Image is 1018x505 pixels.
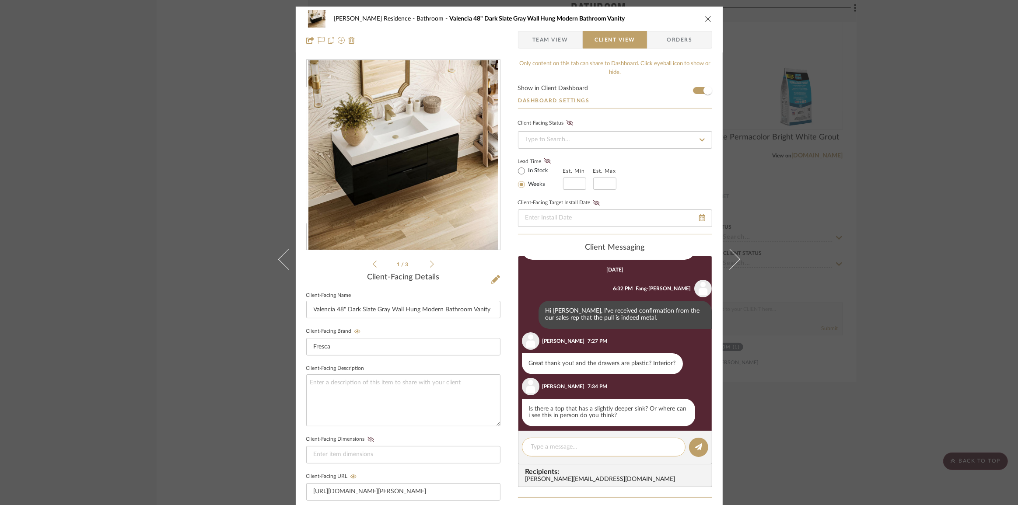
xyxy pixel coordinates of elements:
[595,31,635,49] span: Client View
[657,31,702,49] span: Orders
[518,209,712,227] input: Enter Install Date
[694,280,712,297] img: user_avatar.png
[518,243,712,253] div: client Messaging
[306,273,500,282] div: Client-Facing Details
[306,338,500,355] input: Enter Client-Facing Brand
[542,337,585,345] div: [PERSON_NAME]
[306,293,351,298] label: Client-Facing Name
[417,16,450,22] span: Bathroom
[522,378,539,395] img: user_avatar.png
[306,474,360,480] label: Client-Facing URL
[527,167,549,175] label: In Stock
[518,97,590,104] button: Dashboard Settings
[704,15,712,23] button: close
[405,262,409,267] span: 3
[306,328,364,334] label: Client-Facing Brand
[593,168,616,174] label: Est. Max
[450,16,625,22] span: Valencia 48" Dark Slate Gray Wall Hung Modern Bathroom Vanity
[348,37,355,44] img: Remove from project
[588,383,608,390] div: 7:34 PM
[397,262,401,267] span: 1
[522,332,539,350] img: user_avatar.png
[525,468,708,476] span: Recipients:
[563,168,585,174] label: Est. Min
[518,119,576,128] div: Client-Facing Status
[522,399,695,427] div: Is there a top that has a slightly deeper sink? Or where can i see this in person do you think?
[306,10,327,28] img: 738bc963-ce7f-4f7e-bd5c-a90f444602a6_48x40.jpg
[306,446,500,463] input: Enter item dimensions
[527,181,546,188] label: Weeks
[365,436,377,442] button: Client-Facing Dimensions
[306,483,500,501] input: Enter item URL
[539,301,712,329] div: Hi [PERSON_NAME], I've received confirmation from the our sales rep that the pull is indeed metal.
[636,285,691,293] div: Fang-[PERSON_NAME]
[542,383,585,390] div: [PERSON_NAME]
[532,31,568,49] span: Team View
[518,59,712,77] div: Only content on this tab can share to Dashboard. Click eyeball icon to show or hide.
[542,157,553,166] button: Lead Time
[306,366,364,371] label: Client-Facing Description
[518,131,712,149] input: Type to Search…
[518,200,602,206] label: Client-Facing Target Install Date
[307,60,500,250] div: 0
[522,353,683,374] div: Great thank you! and the drawers are plastic? Interior?
[613,285,633,293] div: 6:32 PM
[352,328,364,334] button: Client-Facing Brand
[518,165,563,190] mat-radio-group: Select item type
[518,157,563,165] label: Lead Time
[588,337,608,345] div: 7:27 PM
[308,60,498,250] img: 738bc963-ce7f-4f7e-bd5c-a90f444602a6_436x436.jpg
[591,200,602,206] button: Client-Facing Target Install Date
[525,476,708,483] div: [PERSON_NAME][EMAIL_ADDRESS][DOMAIN_NAME]
[348,474,360,480] button: Client-Facing URL
[401,262,405,267] span: /
[334,16,417,22] span: [PERSON_NAME] Residence
[306,436,377,442] label: Client-Facing Dimensions
[306,301,500,318] input: Enter Client-Facing Item Name
[606,267,623,273] div: [DATE]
